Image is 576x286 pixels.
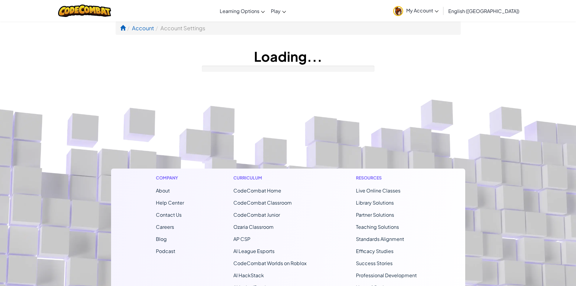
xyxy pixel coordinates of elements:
[268,3,289,19] a: Play
[156,224,174,230] a: Careers
[156,175,184,181] h1: Company
[233,236,250,242] a: AP CSP
[220,8,259,14] span: Learning Options
[233,187,281,194] span: CodeCombat Home
[356,272,417,278] a: Professional Development
[356,224,399,230] a: Teaching Solutions
[445,3,522,19] a: English ([GEOGRAPHIC_DATA])
[156,187,170,194] a: About
[356,199,394,206] a: Library Solutions
[233,272,264,278] a: AI HackStack
[356,236,404,242] a: Standards Alignment
[156,212,182,218] span: Contact Us
[233,248,275,254] a: AI League Esports
[233,224,274,230] a: Ozaria Classroom
[156,199,184,206] a: Help Center
[356,187,400,194] a: Live Online Classes
[393,6,403,16] img: avatar
[154,24,205,32] li: Account Settings
[448,8,519,14] span: English ([GEOGRAPHIC_DATA])
[356,260,393,266] a: Success Stories
[116,47,461,66] h1: Loading...
[233,199,292,206] a: CodeCombat Classroom
[406,7,439,14] span: My Account
[156,248,175,254] a: Podcast
[233,212,280,218] a: CodeCombat Junior
[233,260,307,266] a: CodeCombat Worlds on Roblox
[58,5,111,17] img: CodeCombat logo
[356,212,394,218] a: Partner Solutions
[156,236,167,242] a: Blog
[356,248,393,254] a: Efficacy Studies
[271,8,281,14] span: Play
[390,1,442,20] a: My Account
[356,175,420,181] h1: Resources
[132,25,154,31] a: Account
[233,175,307,181] h1: Curriculum
[217,3,268,19] a: Learning Options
